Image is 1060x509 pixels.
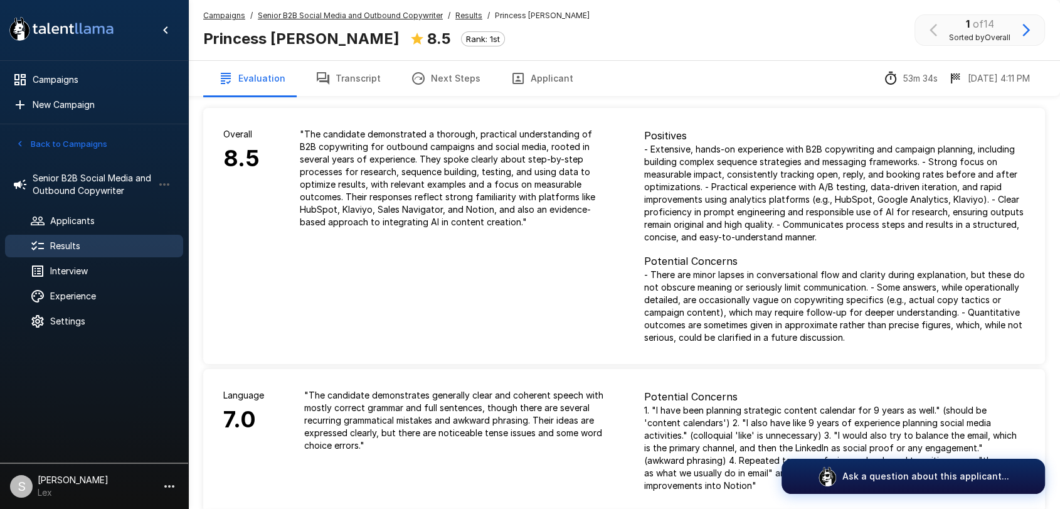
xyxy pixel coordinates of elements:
[258,11,443,20] u: Senior B2B Social Media and Outbound Copywriter
[203,61,300,96] button: Evaluation
[842,470,1009,483] p: Ask a question about this applicant...
[304,389,604,452] p: " The candidate demonstrates generally clear and coherent speech with mostly correct grammar and ...
[223,128,260,141] p: Overall
[223,402,264,438] h6: 7.0
[223,141,260,177] h6: 8.5
[644,404,1025,492] p: 1. "I have been planning strategic content calendar for 9 years as well." (should be 'content cal...
[496,61,588,96] button: Applicant
[644,389,1025,404] p: Potential Concerns
[903,72,938,85] p: 53m 34s
[968,72,1030,85] p: [DATE] 4:11 PM
[644,143,1025,244] p: - Extensive, hands-on experience with B2B copywriting and campaign planning, including building c...
[966,18,970,30] b: 1
[250,9,253,22] span: /
[300,128,604,228] p: " The candidate demonstrated a thorough, practical understanding of B2B copywriting for outbound ...
[949,31,1010,44] span: Sorted by Overall
[948,71,1030,86] div: The date and time when the interview was completed
[883,71,938,86] div: The time between starting and completing the interview
[203,11,245,20] u: Campaigns
[427,29,451,48] b: 8.5
[782,459,1045,494] button: Ask a question about this applicant...
[448,9,450,22] span: /
[644,269,1025,344] p: - There are minor lapses in conversational flow and clarity during explanation, but these do not ...
[487,9,490,22] span: /
[644,128,1025,143] p: Positives
[300,61,396,96] button: Transcript
[462,34,504,44] span: Rank: 1st
[203,29,400,48] b: Princess [PERSON_NAME]
[644,254,1025,269] p: Potential Concerns
[455,11,482,20] u: Results
[396,61,496,96] button: Next Steps
[973,18,994,30] span: of 14
[223,389,264,402] p: Language
[495,9,590,22] span: Princess [PERSON_NAME]
[817,466,837,486] img: logo_glasses@2x.png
